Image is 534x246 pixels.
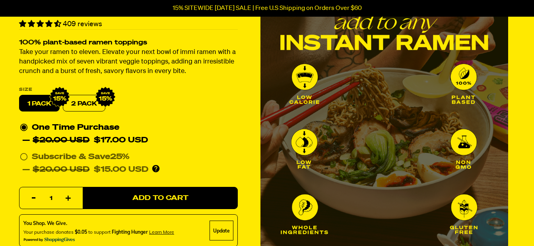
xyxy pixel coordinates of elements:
span: Learn more about donating [149,229,174,235]
img: IMG_9632.png [49,87,70,108]
img: IMG_9632.png [95,87,116,108]
span: $17.00 USD [94,136,148,144]
div: You Shop. We Give. [23,220,174,227]
label: 2 PACK [63,95,105,112]
span: Your purchase donates [23,229,74,235]
input: quantity [24,188,78,210]
div: Subscribe & Save [32,151,130,163]
p: 15% SITEWIDE [DATE] SALE | Free U.S Shipping on Orders Over $60 [173,5,362,12]
div: — [22,163,148,176]
span: Fighting Hunger [112,229,148,235]
span: to support [88,229,111,235]
span: 409 reviews [63,21,102,28]
label: 1 PACK [19,95,60,112]
span: Add to Cart [132,195,188,202]
h2: 100% plant-based ramen toppings [19,40,238,46]
img: Powered By ShoppingGives [23,238,75,243]
div: One Time Purchase [20,121,237,147]
span: 4.34 stars [19,21,63,28]
span: $15.00 USD [94,166,148,174]
div: — [22,134,148,147]
p: Take your ramen to eleven. Elevate your next bowl of immi ramen with a handpicked mix of seven vi... [19,48,238,77]
span: 25% [110,153,130,161]
del: $20.00 USD [33,136,89,144]
button: Add to Cart [83,187,238,209]
del: $20.00 USD [33,166,89,174]
span: $0.05 [75,229,87,235]
label: Size [19,88,238,92]
div: Update Cause Button [210,221,233,241]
